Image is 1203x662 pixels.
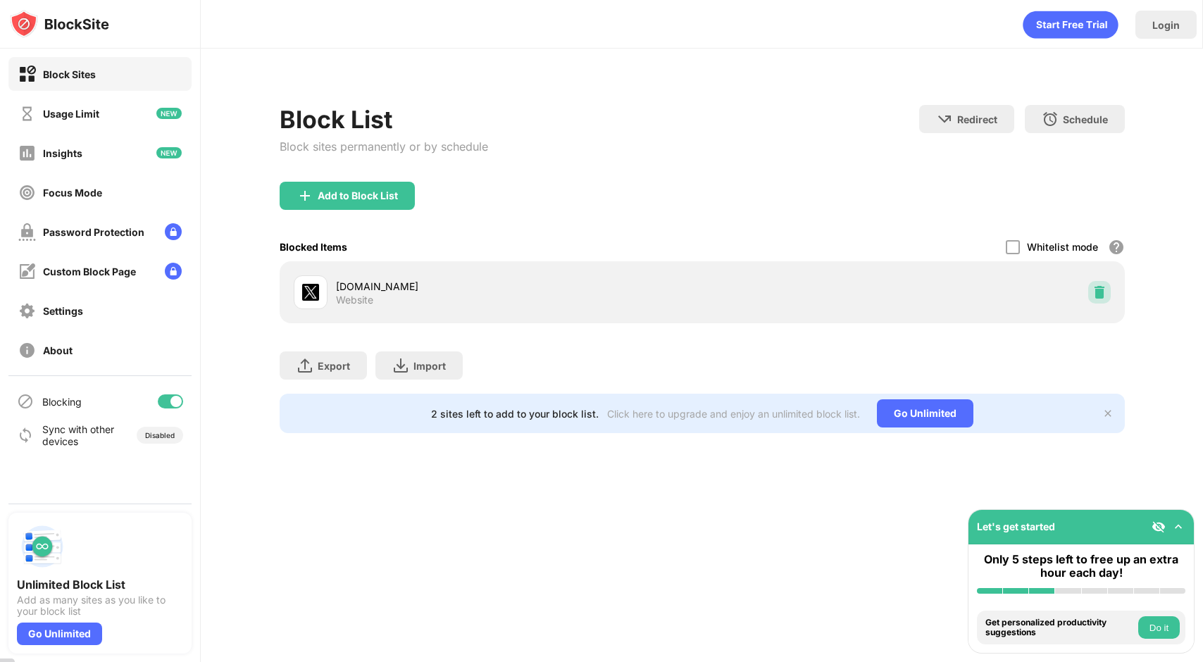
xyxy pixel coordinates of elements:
div: Blocking [42,396,82,408]
div: Import [413,360,446,372]
img: push-block-list.svg [17,521,68,572]
img: favicons [302,284,319,301]
img: lock-menu.svg [165,263,182,280]
div: Schedule [1063,113,1108,125]
img: new-icon.svg [156,108,182,119]
img: sync-icon.svg [17,427,34,444]
div: 2 sites left to add to your block list. [431,408,599,420]
div: Block sites permanently or by schedule [280,139,488,154]
div: Add as many sites as you like to your block list [17,594,183,617]
div: About [43,344,73,356]
img: about-off.svg [18,342,36,359]
div: Focus Mode [43,187,102,199]
div: Redirect [957,113,997,125]
div: Click here to upgrade and enjoy an unlimited block list. [607,408,860,420]
div: Export [318,360,350,372]
div: Go Unlimited [877,399,973,427]
img: insights-off.svg [18,144,36,162]
div: Settings [43,305,83,317]
div: Unlimited Block List [17,577,183,592]
div: Insights [43,147,82,159]
div: Disabled [145,431,175,439]
div: Sync with other devices [42,423,115,447]
div: Let's get started [977,520,1055,532]
img: x-button.svg [1102,408,1114,419]
div: [DOMAIN_NAME] [336,279,702,294]
div: Block Sites [43,68,96,80]
img: new-icon.svg [156,147,182,158]
div: Password Protection [43,226,144,238]
img: blocking-icon.svg [17,393,34,410]
img: focus-off.svg [18,184,36,201]
div: Blocked Items [280,241,347,253]
div: Add to Block List [318,190,398,201]
div: Usage Limit [43,108,99,120]
div: Get personalized productivity suggestions [985,618,1135,638]
img: lock-menu.svg [165,223,182,240]
div: Only 5 steps left to free up an extra hour each day! [977,553,1185,580]
div: Login [1152,19,1180,31]
div: Whitelist mode [1027,241,1098,253]
img: customize-block-page-off.svg [18,263,36,280]
img: omni-setup-toggle.svg [1171,520,1185,534]
div: Block List [280,105,488,134]
div: animation [1023,11,1118,39]
div: Custom Block Page [43,266,136,277]
img: logo-blocksite.svg [10,10,109,38]
img: time-usage-off.svg [18,105,36,123]
img: settings-off.svg [18,302,36,320]
div: Website [336,294,373,306]
img: eye-not-visible.svg [1152,520,1166,534]
button: Do it [1138,616,1180,639]
img: password-protection-off.svg [18,223,36,241]
img: block-on.svg [18,65,36,83]
div: Go Unlimited [17,623,102,645]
